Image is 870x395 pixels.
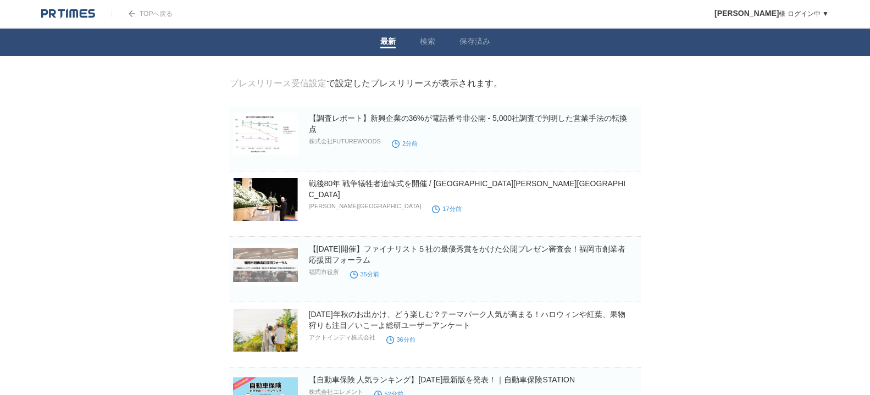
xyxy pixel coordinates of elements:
a: [DATE]年秋のお出かけ、どう楽しむ？テーマパーク人気が高まる！ハロウィンや紅葉、果物狩りも注目／いこーよ総研ユーザーアンケート [309,310,625,330]
a: 【[DATE]開催】ファイナリスト５社の最優秀賞をかけた公開プレゼン審査会！福岡市創業者応援団フォーラム [309,244,625,264]
time: 17分前 [432,205,461,212]
p: アクトインディ株式会社 [309,333,375,342]
time: 2分前 [392,140,418,147]
p: 福岡市役所 [309,268,339,276]
a: プレスリリース受信設定 [230,79,326,88]
a: TOPへ戻る [112,10,173,18]
img: 2025年秋のお出かけ、どう楽しむ？テーマパーク人気が高まる！ハロウィンや紅葉、果物狩りも注目／いこーよ総研ユーザーアンケート [233,309,298,352]
a: 最新 [380,37,396,48]
p: [PERSON_NAME][GEOGRAPHIC_DATA] [309,203,422,209]
img: arrow.png [129,10,135,17]
a: 保存済み [459,37,490,48]
img: 戦後80年 戦争犠牲者追悼式を開催 / 兵庫県川西市 [233,178,298,221]
div: で設定したプレスリリースが表示されます。 [230,78,502,90]
a: 【自動車保険 人気ランキング】[DATE]最新版を発表！｜自動車保険STATION [309,375,575,384]
a: [PERSON_NAME]様 ログイン中 ▼ [714,10,829,18]
time: 36分前 [386,336,415,343]
img: logo.png [41,8,95,19]
time: 35分前 [350,271,379,277]
p: 株式会社FUTUREWOODS [309,137,381,146]
span: [PERSON_NAME] [714,9,779,18]
img: 【10月17日開催】ファイナリスト５社の最優秀賞をかけた公開プレゼン審査会！福岡市創業者応援団フォーラム [233,243,298,286]
img: 【調査レポート】新興企業の36%が電話番号非公開 - 5,000社調査で判明した営業手法の転換点 [233,113,298,155]
a: 検索 [420,37,435,48]
a: 戦後80年 戦争犠牲者追悼式を開催 / [GEOGRAPHIC_DATA][PERSON_NAME][GEOGRAPHIC_DATA] [309,179,626,199]
a: 【調査レポート】新興企業の36%が電話番号非公開 - 5,000社調査で判明した営業手法の転換点 [309,114,628,133]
